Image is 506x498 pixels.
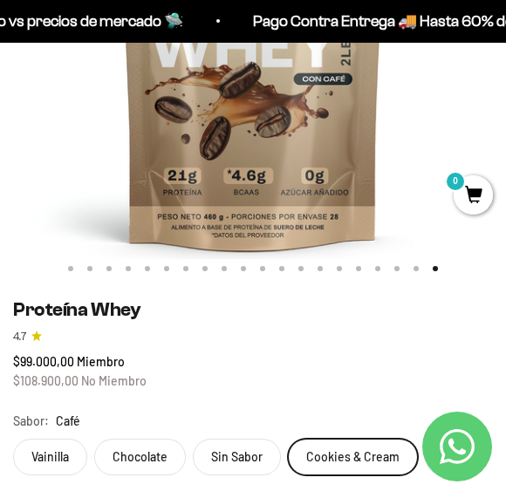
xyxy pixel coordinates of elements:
span: Miembro [77,354,125,369]
mark: 0 [445,171,466,192]
a: 4.74.7 de 5.0 estrellas [13,328,493,345]
span: $99.000,00 [13,354,74,369]
span: $108.900,00 [13,373,79,388]
legend: Sabor: [13,412,49,431]
span: 4.7 [13,328,26,345]
span: No Miembro [81,373,147,388]
span: Café [56,412,80,431]
a: 0 [454,187,493,206]
h1: Proteína Whey [13,298,493,321]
